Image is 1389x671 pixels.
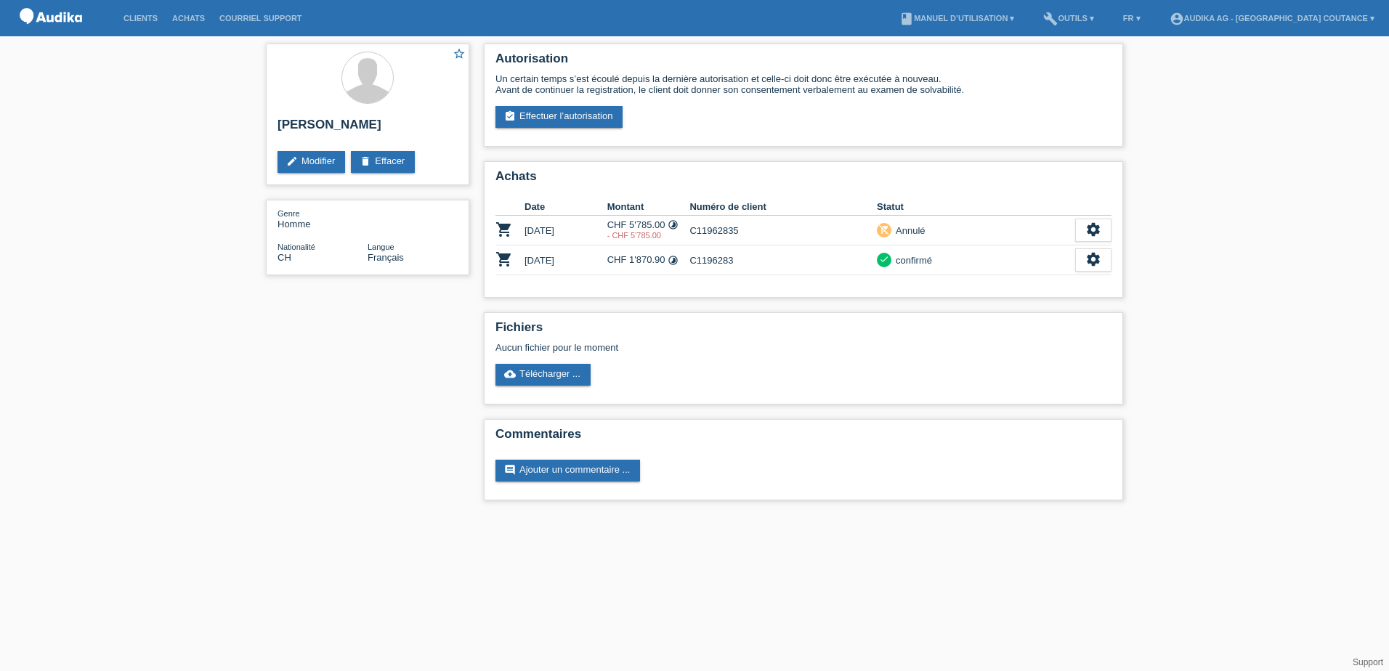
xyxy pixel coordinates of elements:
td: C11962835 [689,216,877,245]
i: cloud_upload [504,368,516,380]
a: star_border [453,47,466,62]
td: CHF 5'785.00 [607,216,690,245]
a: FR ▾ [1116,14,1148,23]
span: Français [368,252,404,263]
i: star_border [453,47,466,60]
i: POSP00026897 [495,251,513,268]
a: assignment_turned_inEffectuer l’autorisation [495,106,623,128]
a: deleteEffacer [351,151,415,173]
a: commentAjouter un commentaire ... [495,460,640,481]
i: edit [286,155,298,167]
i: Taux fixes (12 versements) [668,255,679,266]
div: Homme [278,208,368,229]
td: C1196283 [689,245,877,275]
i: POSP00020337 [495,221,513,238]
i: delete [360,155,371,167]
a: editModifier [278,151,345,173]
i: remove_shopping_cart [879,224,889,235]
td: CHF 1'870.90 [607,245,690,275]
th: Montant [607,198,690,216]
div: Un certain temps s’est écoulé depuis la dernière autorisation et celle-ci doit donc être exécutée... [495,73,1111,95]
th: Numéro de client [689,198,877,216]
a: bookManuel d’utilisation ▾ [892,14,1021,23]
a: Courriel Support [212,14,309,23]
a: buildOutils ▾ [1036,14,1101,23]
i: settings [1085,221,1101,237]
h2: Autorisation [495,52,1111,73]
div: Aucun fichier pour le moment [495,342,939,353]
a: Clients [116,14,165,23]
a: Achats [165,14,212,23]
i: Taux fixes (24 versements) [668,219,679,230]
a: Support [1353,657,1383,667]
td: [DATE] [525,216,607,245]
a: account_circleAudika AG - [GEOGRAPHIC_DATA] Coutance ▾ [1162,14,1382,23]
a: cloud_uploadTélécharger ... [495,364,591,386]
i: assignment_turned_in [504,110,516,122]
h2: Commentaires [495,427,1111,449]
div: Annulé [891,223,925,238]
div: confirmé [891,253,932,268]
i: settings [1085,251,1101,267]
span: Nationalité [278,243,315,251]
th: Statut [877,198,1075,216]
span: Suisse [278,252,291,263]
span: Genre [278,209,300,218]
h2: Achats [495,169,1111,191]
a: POS — MF Group [15,28,87,39]
i: account_circle [1170,12,1184,26]
span: Langue [368,243,394,251]
h2: Fichiers [495,320,1111,342]
th: Date [525,198,607,216]
td: [DATE] [525,245,607,275]
i: build [1043,12,1058,26]
i: check [879,254,889,264]
i: comment [504,464,516,476]
div: 01.09.2025 / annuler crédit [607,231,690,240]
h2: [PERSON_NAME] [278,118,458,139]
i: book [899,12,914,26]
